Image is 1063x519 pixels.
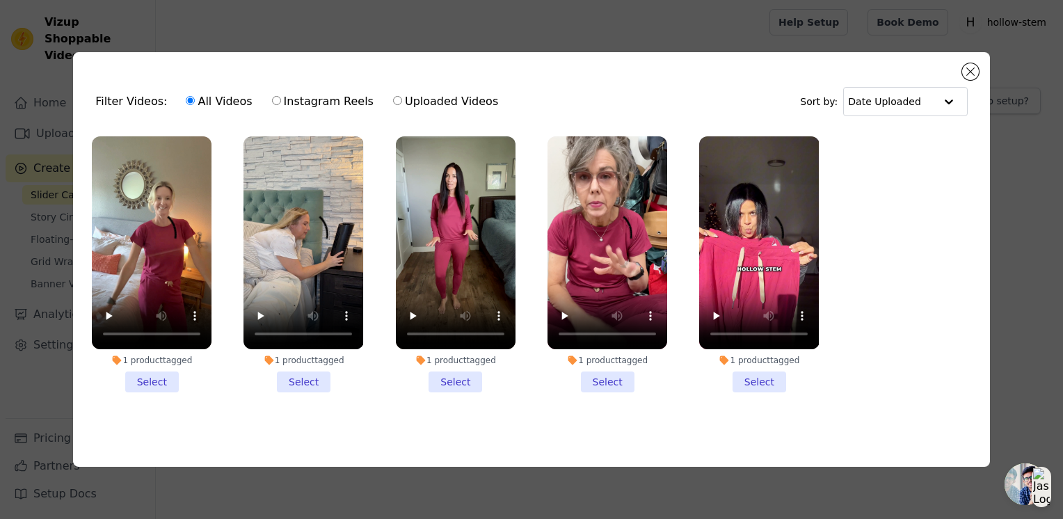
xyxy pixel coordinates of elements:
button: Close modal [962,63,979,80]
div: Filter Videos: [95,86,506,118]
label: Instagram Reels [271,93,374,111]
div: Sort by: [800,87,968,116]
label: Uploaded Videos [392,93,499,111]
div: 1 product tagged [548,355,667,366]
div: 1 product tagged [243,355,363,366]
div: 1 product tagged [396,355,515,366]
label: All Videos [185,93,253,111]
div: 1 product tagged [92,355,211,366]
div: 1 product tagged [699,355,819,366]
a: Open chat [1005,463,1046,505]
